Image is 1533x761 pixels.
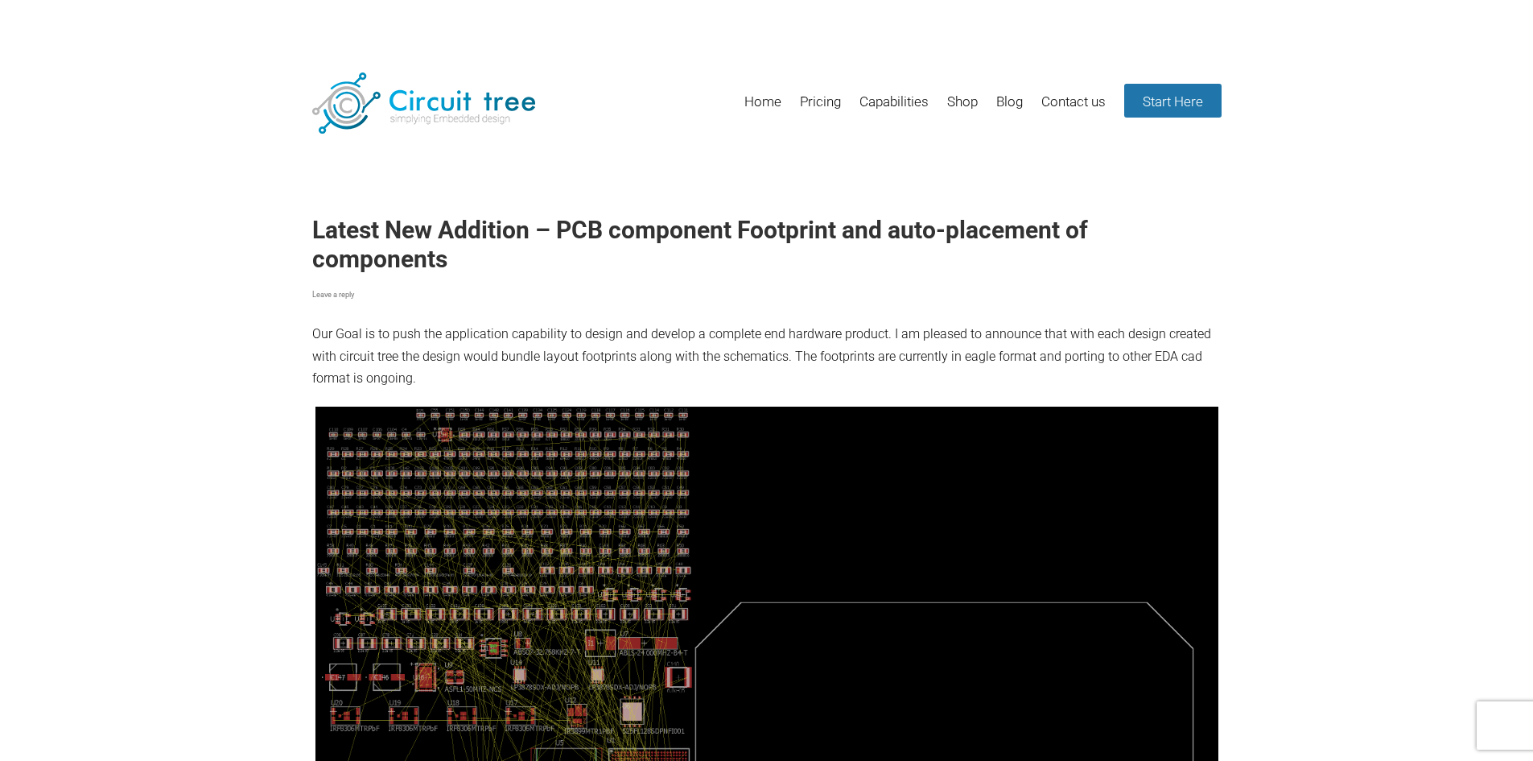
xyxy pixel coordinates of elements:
a: Contact us [1041,83,1106,135]
a: Capabilities [859,83,929,135]
a: Pricing [800,83,841,135]
a: Home [744,83,781,135]
a: Shop [947,83,978,135]
h1: Latest New Addition – PCB component Footprint and auto-placement of components [312,216,1222,274]
img: Circuit Tree [312,72,535,134]
a: Start Here [1124,84,1222,118]
a: Leave a reply [312,290,354,299]
a: Blog [996,83,1023,135]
